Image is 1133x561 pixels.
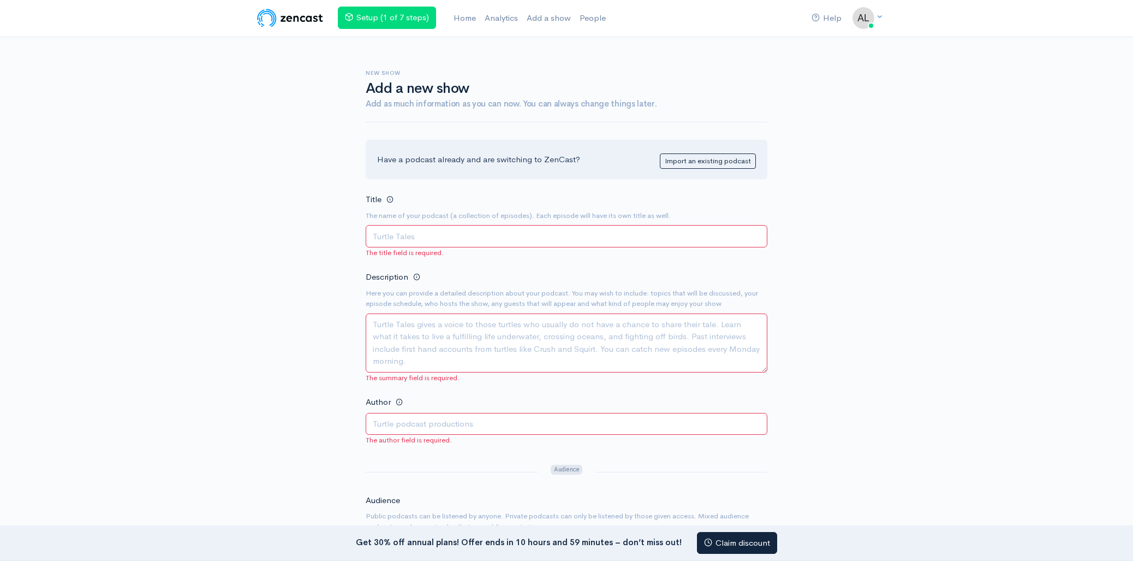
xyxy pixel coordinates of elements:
h1: Add a new show [366,81,767,97]
span: The title field is required. [366,247,767,258]
a: People [575,7,610,30]
label: Title [366,193,381,206]
label: Description [366,271,408,284]
input: Turtle Tales [366,225,767,247]
h6: New show [366,70,767,76]
label: Author [366,396,391,409]
label: Audience [366,494,400,507]
img: ... [852,7,874,29]
img: ZenCast Logo [255,7,325,29]
small: Public podcasts can be listened by anyone. Private podcasts can only be listened by those given a... [366,511,767,532]
a: Home [449,7,480,30]
a: Import an existing podcast [660,153,756,169]
a: Claim discount [697,532,777,554]
small: Here you can provide a detailed description about your podcast. You may wish to include: topics t... [366,288,767,309]
input: Turtle podcast productions [366,413,767,435]
div: Have a podcast already and are switching to ZenCast? [366,140,767,180]
span: The author field is required. [366,435,767,446]
strong: Get 30% off annual plans! Offer ends in 10 hours and 59 minutes – don’t miss out! [356,536,682,547]
a: Help [807,7,846,30]
a: Setup (1 of 7 steps) [338,7,436,29]
h4: Add as much information as you can now. You can always change things later. [366,99,767,109]
a: Analytics [480,7,522,30]
span: The summary field is required. [366,373,767,383]
small: The name of your podcast (a collection of episodes). Each episode will have its own title as well. [366,210,767,221]
span: Audience [551,465,582,475]
a: Add a show [522,7,575,30]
